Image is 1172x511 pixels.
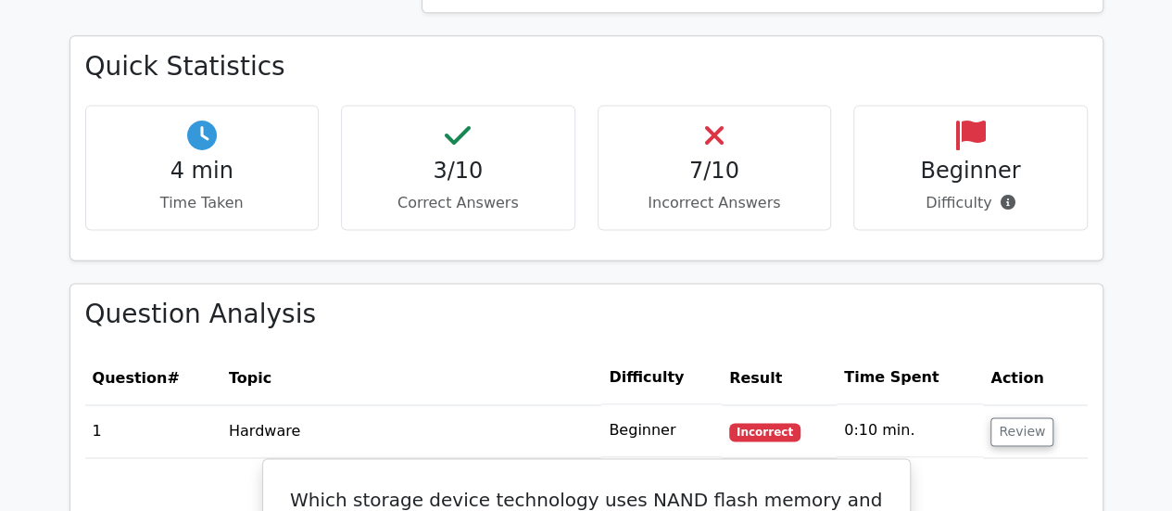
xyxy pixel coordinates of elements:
td: Hardware [221,404,601,457]
td: 1 [85,404,221,457]
h3: Question Analysis [85,299,1088,330]
p: Correct Answers [357,192,560,214]
h4: 7/10 [613,158,816,185]
h3: Quick Statistics [85,51,1088,83]
td: 0:10 min. [837,404,983,457]
span: Incorrect [729,423,800,441]
th: Difficulty [601,351,722,404]
th: # [85,351,221,404]
button: Review [990,417,1053,446]
p: Difficulty [869,192,1072,214]
th: Result [722,351,837,404]
th: Topic [221,351,601,404]
p: Incorrect Answers [613,192,816,214]
th: Time Spent [837,351,983,404]
th: Action [983,351,1087,404]
span: Question [93,369,168,387]
h4: Beginner [869,158,1072,185]
td: Beginner [601,404,722,457]
h4: 3/10 [357,158,560,185]
p: Time Taken [101,192,304,214]
h4: 4 min [101,158,304,185]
